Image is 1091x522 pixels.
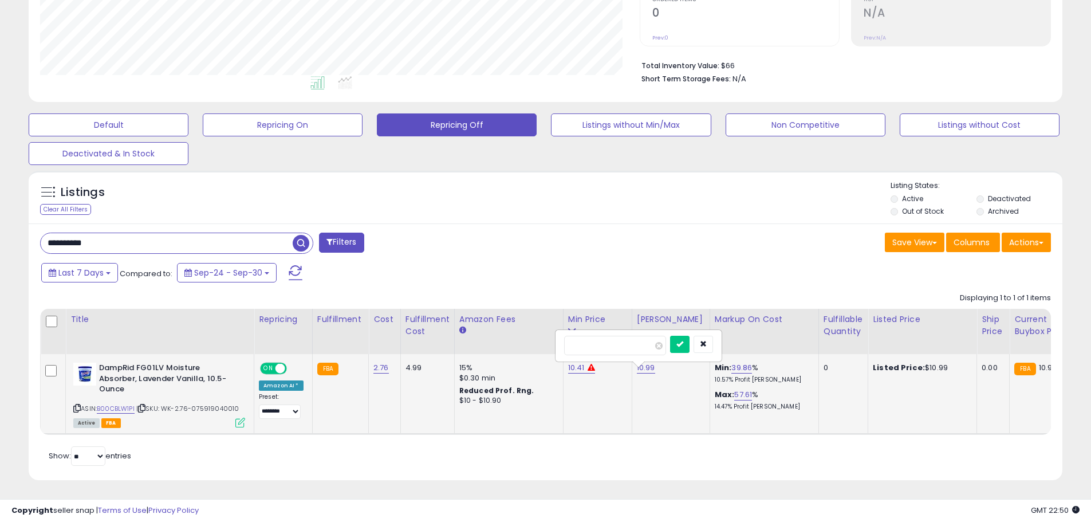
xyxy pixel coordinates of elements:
[902,206,944,216] label: Out of Stock
[259,313,308,325] div: Repricing
[373,313,396,325] div: Cost
[285,364,304,374] span: OFF
[373,362,389,374] a: 2.76
[317,363,338,375] small: FBA
[1014,313,1073,337] div: Current Buybox Price
[58,267,104,278] span: Last 7 Days
[459,373,554,383] div: $0.30 min
[824,313,863,337] div: Fulfillable Quantity
[1002,233,1051,252] button: Actions
[194,267,262,278] span: Sep-24 - Sep-30
[864,34,886,41] small: Prev: N/A
[49,450,131,461] span: Show: entries
[11,505,53,516] strong: Copyright
[715,403,810,411] p: 14.47% Profit [PERSON_NAME]
[873,363,968,373] div: $10.99
[405,313,450,337] div: Fulfillment Cost
[61,185,105,201] h5: Listings
[864,6,1050,22] h2: N/A
[715,390,810,411] div: %
[177,263,277,282] button: Sep-24 - Sep-30
[900,113,1060,136] button: Listings without Cost
[960,293,1051,304] div: Displaying 1 to 1 of 1 items
[873,362,925,373] b: Listed Price:
[715,362,732,373] b: Min:
[954,237,990,248] span: Columns
[734,389,752,401] a: 57.61
[29,142,188,165] button: Deactivated & In Stock
[715,389,735,400] b: Max:
[11,505,199,516] div: seller snap | |
[726,113,885,136] button: Non Competitive
[982,313,1005,337] div: Ship Price
[715,313,814,325] div: Markup on Cost
[873,313,972,325] div: Listed Price
[29,113,188,136] button: Default
[824,363,859,373] div: 0
[568,362,585,374] a: 10.41
[377,113,537,136] button: Repricing Off
[715,363,810,384] div: %
[120,268,172,279] span: Compared to:
[40,204,91,215] div: Clear All Filters
[98,505,147,516] a: Terms of Use
[319,233,364,253] button: Filters
[41,263,118,282] button: Last 7 Days
[568,313,627,325] div: Min Price
[148,505,199,516] a: Privacy Policy
[97,404,135,414] a: B00CBLW1PI
[946,233,1000,252] button: Columns
[101,418,121,428] span: FBA
[982,363,1001,373] div: 0.00
[988,194,1031,203] label: Deactivated
[641,58,1042,72] li: $66
[259,380,304,391] div: Amazon AI *
[637,313,705,325] div: [PERSON_NAME]
[641,61,719,70] b: Total Inventory Value:
[652,34,668,41] small: Prev: 0
[551,113,711,136] button: Listings without Min/Max
[637,362,655,374] a: 10.99
[203,113,363,136] button: Repricing On
[73,418,100,428] span: All listings currently available for purchase on Amazon
[731,362,752,374] a: 39.86
[652,6,839,22] h2: 0
[73,363,96,386] img: 41sIzsqUCrL._SL40_.jpg
[1031,505,1080,516] span: 2025-10-8 22:50 GMT
[641,74,731,84] b: Short Term Storage Fees:
[988,206,1019,216] label: Archived
[459,386,534,395] b: Reduced Prof. Rng.
[715,376,810,384] p: 10.57% Profit [PERSON_NAME]
[902,194,923,203] label: Active
[73,363,245,426] div: ASIN:
[885,233,944,252] button: Save View
[459,396,554,406] div: $10 - $10.90
[317,313,364,325] div: Fulfillment
[259,393,304,419] div: Preset:
[136,404,239,413] span: | SKU: WK-2.76-075919040010
[732,73,746,84] span: N/A
[710,309,818,354] th: The percentage added to the cost of goods (COGS) that forms the calculator for Min & Max prices.
[891,180,1062,191] p: Listing States:
[459,313,558,325] div: Amazon Fees
[261,364,275,374] span: ON
[1039,362,1057,373] span: 10.99
[459,325,466,336] small: Amazon Fees.
[70,313,249,325] div: Title
[1014,363,1035,375] small: FBA
[405,363,446,373] div: 4.99
[459,363,554,373] div: 15%
[99,363,238,398] b: DampRid FG01LV Moisture Absorber, Lavender Vanilla, 10.5-Ounce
